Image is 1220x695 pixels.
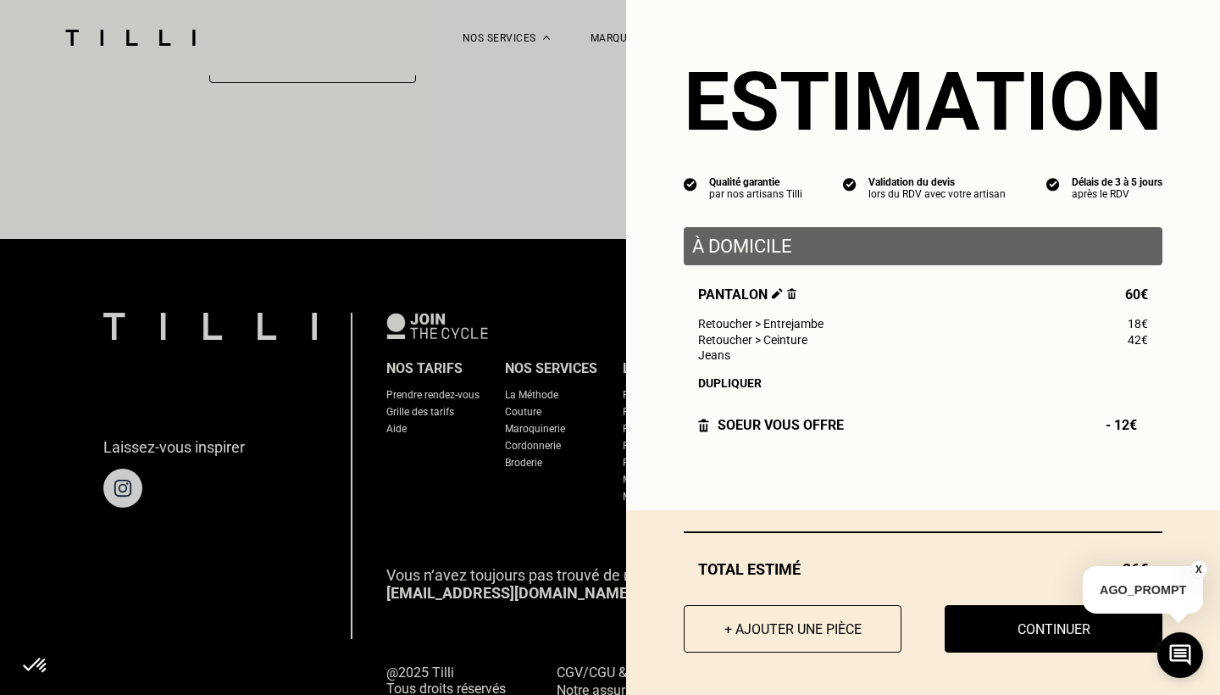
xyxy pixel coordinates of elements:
section: Estimation [684,54,1162,149]
span: Retoucher > Entrejambe [698,317,823,331]
span: 42€ [1128,333,1148,347]
span: Jeans [698,348,730,362]
p: AGO_PROMPT [1083,566,1203,614]
div: Délais de 3 à 5 jours [1072,176,1162,188]
img: Supprimer [787,288,796,299]
img: Éditer [772,288,783,299]
div: par nos artisans Tilli [709,188,802,200]
img: icon list info [843,176,857,192]
div: Qualité garantie [709,176,802,188]
button: + Ajouter une pièce [684,605,901,653]
span: 18€ [1128,317,1148,331]
span: Pantalon [698,286,796,303]
div: lors du RDV avec votre artisan [868,188,1006,200]
button: X [1190,560,1207,579]
div: SOEUR vous offre [698,417,844,433]
img: icon list info [684,176,697,192]
span: - 12€ [1106,417,1148,433]
button: Continuer [945,605,1162,653]
div: après le RDV [1072,188,1162,200]
div: Dupliquer [698,376,1148,390]
img: icon list info [1046,176,1060,192]
div: Total estimé [684,560,1162,578]
div: Validation du devis [868,176,1006,188]
span: 60€ [1125,286,1148,303]
p: À domicile [692,236,1154,257]
span: Retoucher > Ceinture [698,333,807,347]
